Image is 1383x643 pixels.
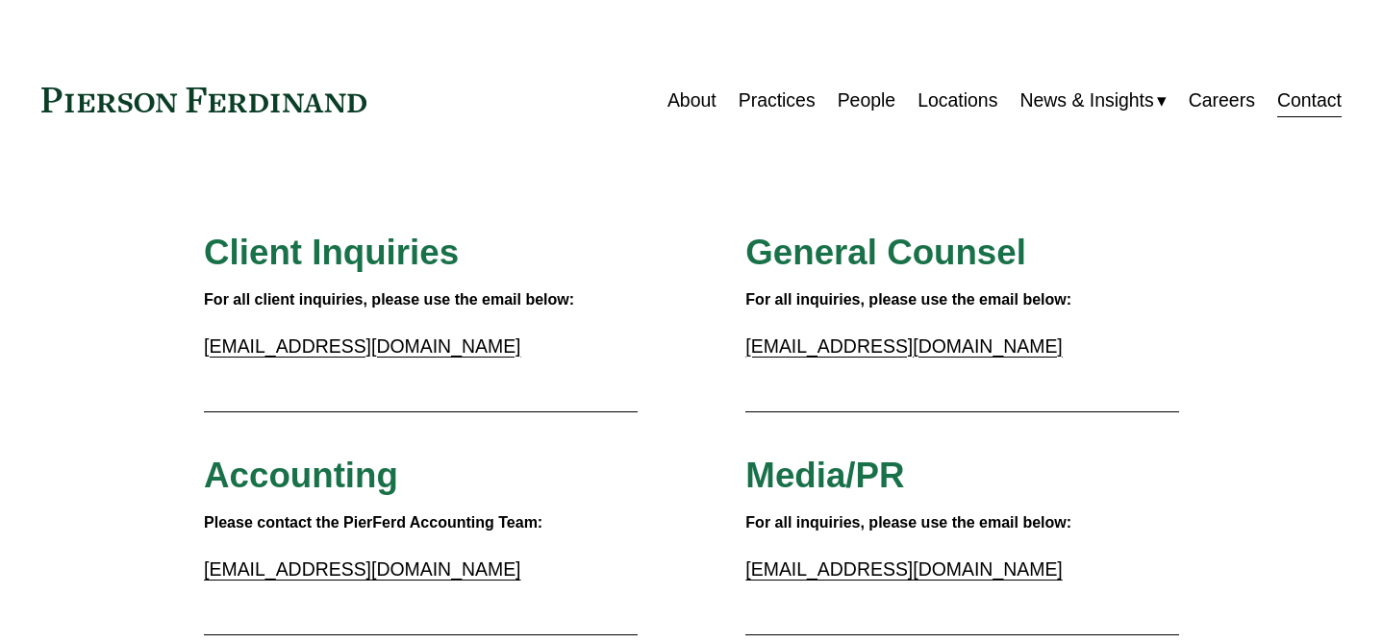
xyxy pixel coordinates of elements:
a: Careers [1189,82,1255,119]
strong: For all client inquiries, please use the email below: [204,291,574,308]
strong: For all inquiries, please use the email below: [745,291,1071,308]
a: [EMAIL_ADDRESS][DOMAIN_NAME] [204,558,520,580]
a: [EMAIL_ADDRESS][DOMAIN_NAME] [204,335,520,357]
a: Locations [918,82,997,119]
a: Practices [739,82,816,119]
strong: For all inquiries, please use the email below: [745,514,1071,531]
span: Accounting [204,456,398,495]
a: People [838,82,896,119]
span: General Counsel [745,233,1026,272]
a: About [667,82,717,119]
a: [EMAIL_ADDRESS][DOMAIN_NAME] [745,558,1062,580]
strong: Please contact the PierFerd Accounting Team: [204,514,542,531]
a: Contact [1277,82,1342,119]
span: Media/PR [745,456,904,495]
span: News & Insights [1019,84,1153,117]
a: folder dropdown [1019,82,1166,119]
a: [EMAIL_ADDRESS][DOMAIN_NAME] [745,335,1062,357]
span: Client Inquiries [204,233,459,272]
